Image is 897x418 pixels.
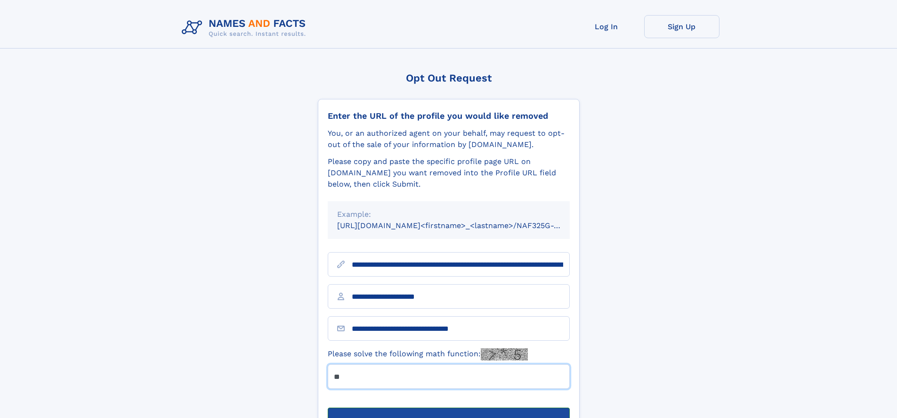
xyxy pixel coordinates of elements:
div: Please copy and paste the specific profile page URL on [DOMAIN_NAME] you want removed into the Pr... [328,156,570,190]
div: Example: [337,209,560,220]
a: Sign Up [644,15,719,38]
a: Log In [569,15,644,38]
div: You, or an authorized agent on your behalf, may request to opt-out of the sale of your informatio... [328,128,570,150]
small: [URL][DOMAIN_NAME]<firstname>_<lastname>/NAF325G-xxxxxxxx [337,221,588,230]
div: Opt Out Request [318,72,580,84]
div: Enter the URL of the profile you would like removed [328,111,570,121]
img: Logo Names and Facts [178,15,314,41]
label: Please solve the following math function: [328,348,528,361]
